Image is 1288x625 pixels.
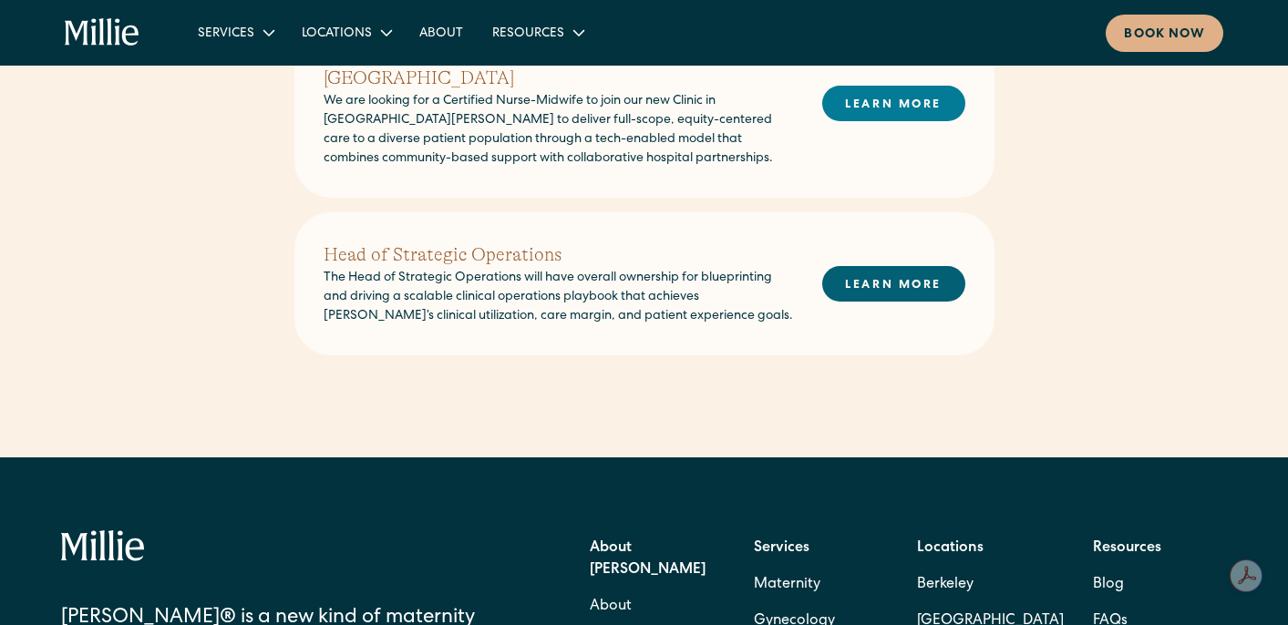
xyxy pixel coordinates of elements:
[917,541,984,556] strong: Locations
[590,589,632,625] a: About
[198,25,254,44] div: Services
[1093,541,1161,556] strong: Resources
[405,17,478,47] a: About
[754,567,820,603] a: Maternity
[65,18,140,47] a: home
[324,241,793,269] h2: Head of Strategic Operations
[1106,15,1223,52] a: Book now
[822,266,965,302] a: LEARN MORE
[324,269,793,326] p: The Head of Strategic Operations will have overall ownership for blueprinting and driving a scala...
[1124,26,1205,45] div: Book now
[287,17,405,47] div: Locations
[754,541,809,556] strong: Services
[478,17,597,47] div: Resources
[1093,567,1124,603] a: Blog
[917,567,1064,603] a: Berkeley
[590,541,706,578] strong: About [PERSON_NAME]
[324,92,793,169] p: We are looking for a Certified Nurse-Midwife to join our new Clinic in [GEOGRAPHIC_DATA][PERSON_N...
[302,25,372,44] div: Locations
[183,17,287,47] div: Services
[492,25,564,44] div: Resources
[822,86,965,121] a: LEARN MORE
